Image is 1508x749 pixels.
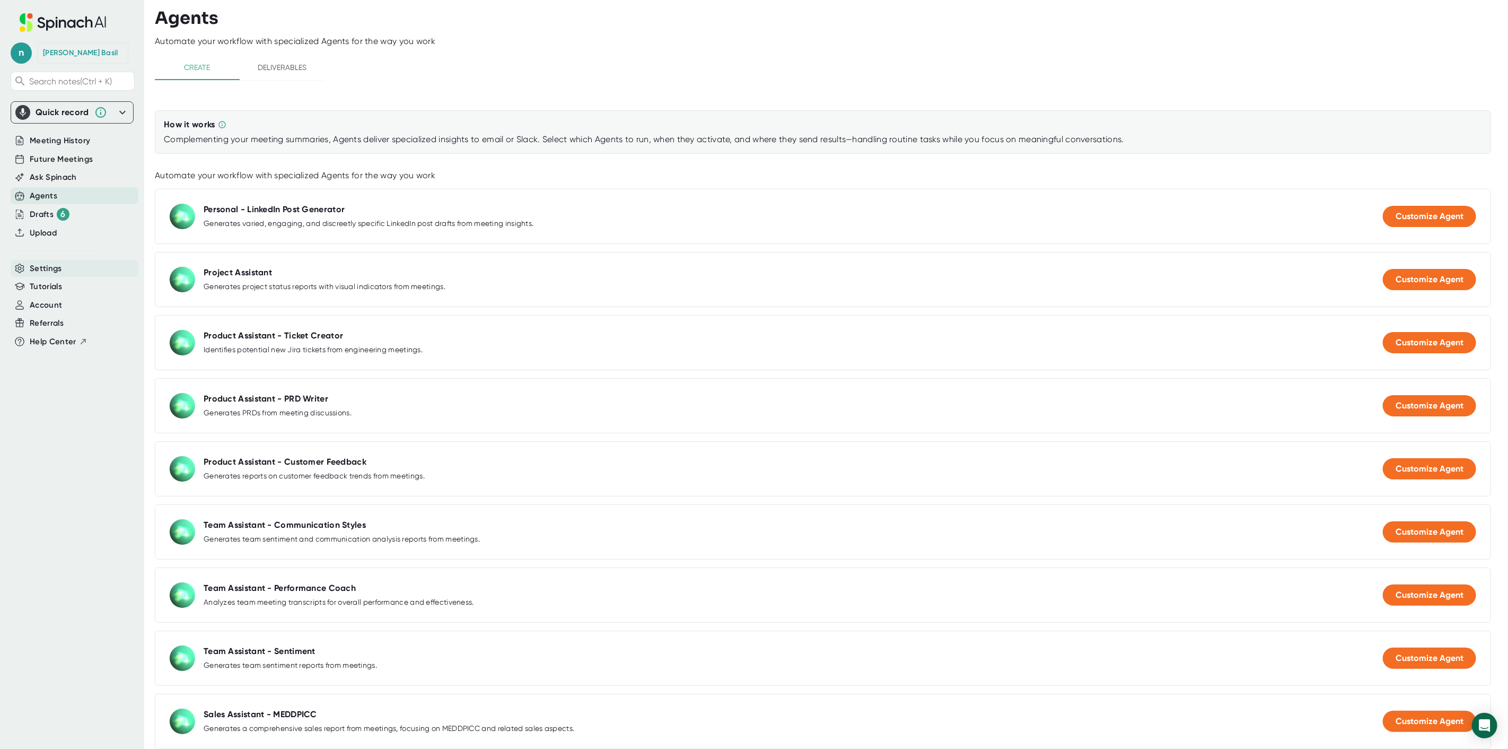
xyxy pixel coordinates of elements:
div: Generates reports on customer feedback trends from meetings. [204,472,425,481]
span: Deliverables [246,61,318,74]
button: Customize Agent [1383,585,1476,606]
div: Quick record [15,102,129,123]
span: n [11,42,32,64]
button: Customize Agent [1383,332,1476,353]
button: Customize Agent [1383,269,1476,290]
span: Customize Agent [1396,337,1463,347]
div: Generates team sentiment and communication analysis reports from meetings. [204,535,480,544]
div: Product Assistant - Customer Feedback [204,457,366,467]
button: Customize Agent [1383,521,1476,543]
button: Customize Agent [1383,711,1476,732]
div: Identifies potential new Jira tickets from engineering meetings. [204,345,423,355]
button: Ask Spinach [30,171,77,184]
span: Help Center [30,336,76,348]
button: Referrals [30,317,64,329]
div: Nicole Basil [43,48,118,58]
span: Customize Agent [1396,400,1463,411]
button: Upload [30,227,57,239]
button: Meeting History [30,135,90,147]
button: Customize Agent [1383,395,1476,416]
span: Customize Agent [1396,211,1463,221]
span: Create [161,61,233,74]
img: Product Assistant - PRD Writer [170,393,195,419]
span: Customize Agent [1396,653,1463,663]
div: Team Assistant - Sentiment [204,646,315,657]
img: Team Assistant - Communication Styles [170,519,195,545]
div: 6 [57,208,69,221]
div: Generates PRDs from meeting discussions. [204,408,352,418]
img: Personal - LinkedIn Post Generator [170,204,195,229]
img: Product Assistant - Customer Feedback [170,456,195,482]
span: Customize Agent [1396,716,1463,726]
button: Settings [30,263,62,275]
div: Analyzes team meeting transcripts for overall performance and effectiveness. [204,598,474,607]
img: Team Assistant - Sentiment [170,646,195,671]
button: Customize Agent [1383,458,1476,480]
div: Quick record [36,107,89,118]
span: Customize Agent [1396,274,1463,284]
button: Account [30,299,62,311]
div: Automate your workflow with specialized Agents for the way you work [155,36,1508,47]
div: Drafts [30,208,69,221]
div: Generates a comprehensive sales report from meetings, focusing on MEDDPICC and related sales aspe... [204,724,574,734]
div: Generates team sentiment reports from meetings. [204,661,377,670]
div: Product Assistant - Ticket Creator [204,330,343,341]
span: Customize Agent [1396,464,1463,474]
span: Customize Agent [1396,527,1463,537]
img: Product Assistant - Ticket Creator [170,330,195,355]
button: Future Meetings [30,153,93,166]
svg: Complementing your meeting summaries, Agents deliver specialized insights to email or Slack. Sele... [218,120,226,129]
img: Project Assistant [170,267,195,292]
button: Agents [30,190,57,202]
button: Help Center [30,336,87,348]
div: Automate your workflow with specialized Agents for the way you work [155,170,1491,181]
img: Sales Assistant - MEDDPICC [170,709,195,734]
img: Team Assistant - Performance Coach [170,582,195,608]
h3: Agents [155,8,218,28]
div: Team Assistant - Communication Styles [204,520,366,530]
div: Product Assistant - PRD Writer [204,394,328,404]
div: Personal - LinkedIn Post Generator [204,204,345,215]
div: Project Assistant [204,267,272,278]
div: Generates project status reports with visual indicators from meetings. [204,282,445,292]
button: Tutorials [30,281,62,293]
div: Team Assistant - Performance Coach [204,583,356,594]
div: Complementing your meeting summaries, Agents deliver specialized insights to email or Slack. Sele... [164,134,1482,145]
button: Customize Agent [1383,206,1476,227]
div: Generates varied, engaging, and discreetly specific LinkedIn post drafts from meeting insights. [204,219,534,229]
button: Customize Agent [1383,648,1476,669]
div: Open Intercom Messenger [1472,713,1497,738]
span: Search notes (Ctrl + K) [29,76,112,86]
button: Drafts 6 [30,208,69,221]
div: How it works [164,119,215,130]
div: Sales Assistant - MEDDPICC [204,709,317,720]
span: Customize Agent [1396,590,1463,600]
